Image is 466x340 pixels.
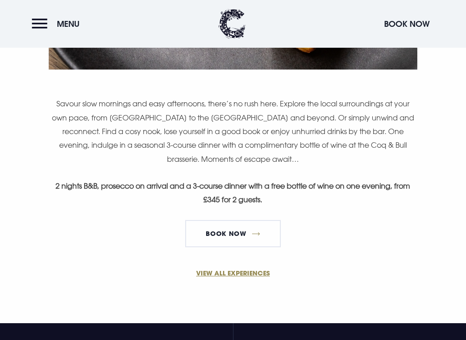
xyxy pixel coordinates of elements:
span: Menu [57,19,80,29]
a: VIEW ALL EXPERIENCES [16,268,450,278]
strong: 2 nights B&B, prosecco on arrival and a 3-course dinner with a free bottle of wine on one evening... [56,181,410,204]
button: Menu [32,14,84,34]
button: Book Now [380,14,434,34]
img: Clandeboye Lodge [218,9,246,39]
p: Savour slow mornings and easy afternoons, there’s no rush here. Explore the local surroundings at... [49,97,417,166]
a: BOOK NOW [185,220,281,247]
